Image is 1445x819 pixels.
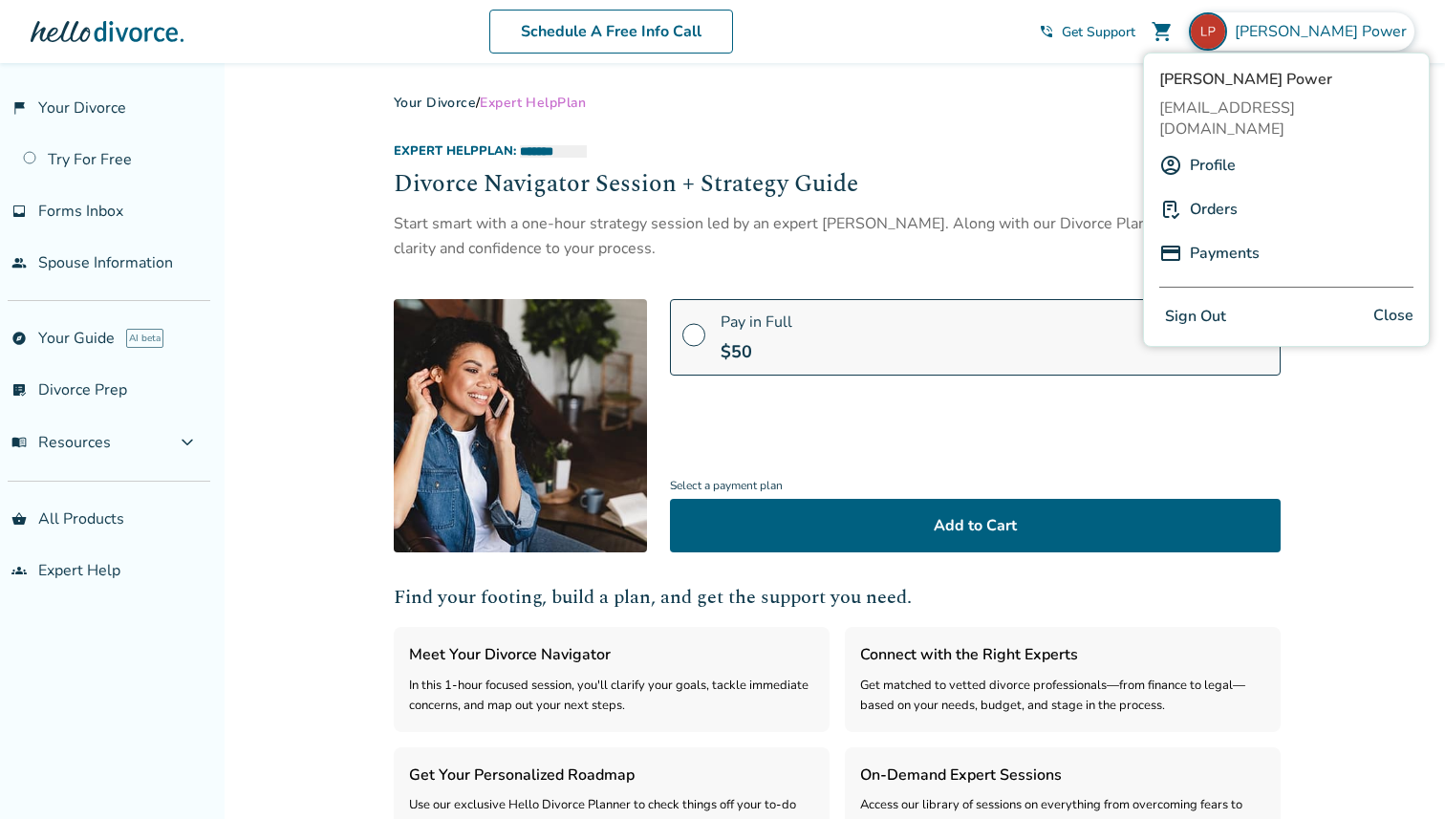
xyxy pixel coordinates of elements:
span: Pay in Full [721,312,792,333]
img: lennypower@icloud.com [1189,12,1227,51]
a: Your Divorce [394,94,476,112]
img: [object Object] [394,299,647,552]
span: expand_more [176,431,199,454]
div: Get matched to vetted divorce professionals—from finance to legal—based on your needs, budget, an... [860,676,1265,717]
div: In this 1-hour focused session, you'll clarify your goals, tackle immediate concerns, and map out... [409,676,814,717]
img: A [1159,154,1182,177]
span: [EMAIL_ADDRESS][DOMAIN_NAME] [1159,97,1413,140]
a: phone_in_talkGet Support [1039,23,1135,41]
span: inbox [11,204,27,219]
a: Schedule A Free Info Call [489,10,733,54]
span: shopping_cart [1151,20,1174,43]
h3: On-Demand Expert Sessions [860,763,1265,787]
span: [PERSON_NAME] Power [1159,69,1413,90]
span: shopping_basket [11,511,27,527]
span: Close [1373,303,1413,331]
button: Sign Out [1159,303,1232,331]
iframe: Chat Widget [1349,727,1445,819]
span: $ 50 [721,340,752,363]
span: menu_book [11,435,27,450]
img: P [1159,242,1182,265]
div: Start smart with a one-hour strategy session led by an expert [PERSON_NAME]. Along with our Divor... [394,211,1281,262]
span: Expert Help Plan [480,94,586,112]
div: / [394,94,1281,112]
span: list_alt_check [11,382,27,398]
span: Resources [11,432,111,453]
span: flag_2 [11,100,27,116]
h2: Divorce Navigator Session + Strategy Guide [394,167,1281,204]
span: AI beta [126,329,163,348]
span: [PERSON_NAME] Power [1235,21,1414,42]
span: Forms Inbox [38,201,123,222]
a: Orders [1190,191,1238,227]
img: P [1159,198,1182,221]
span: phone_in_talk [1039,24,1054,39]
button: Add to Cart [670,499,1281,552]
span: groups [11,563,27,578]
h3: Connect with the Right Experts [860,642,1265,667]
a: Payments [1190,235,1260,271]
span: Expert Help Plan: [394,142,516,160]
span: people [11,255,27,270]
span: explore [11,331,27,346]
a: Profile [1190,147,1236,183]
h3: Get Your Personalized Roadmap [409,763,814,787]
h2: Find your footing, build a plan, and get the support you need. [394,583,1281,612]
h3: Meet Your Divorce Navigator [409,642,814,667]
span: Select a payment plan [670,473,1281,499]
span: Get Support [1062,23,1135,41]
